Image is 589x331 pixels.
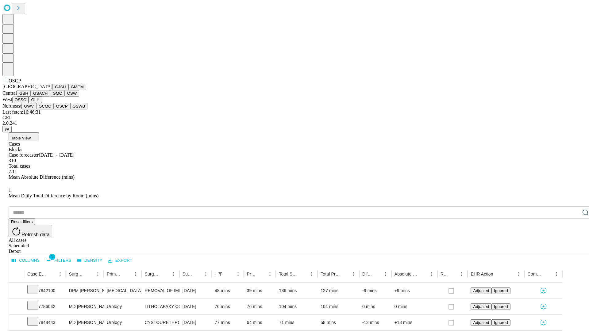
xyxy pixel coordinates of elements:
button: GCMC [36,103,54,109]
button: Adjusted [471,319,491,326]
div: 127 mins [321,283,356,299]
div: Case Epic Id [27,272,47,276]
span: Central [2,90,17,96]
div: 58 mins [321,315,356,330]
button: Menu [427,270,436,278]
button: Menu [457,270,466,278]
button: Menu [169,270,178,278]
button: Menu [381,270,390,278]
span: 310 [9,158,16,163]
div: MD [PERSON_NAME] [PERSON_NAME] Md [69,299,101,314]
button: Sort [494,270,502,278]
button: GSWB [70,103,88,109]
span: @ [5,127,9,131]
div: Resolved in EHR [441,272,448,276]
span: [DATE] - [DATE] [39,152,74,158]
div: Predicted In Room Duration [247,272,257,276]
button: Menu [131,270,140,278]
button: Sort [341,270,349,278]
button: GLH [29,97,42,103]
button: Table View [9,132,39,141]
span: 1 [49,254,55,260]
button: Ignored [491,303,510,310]
div: 71 mins [279,315,314,330]
span: Adjusted [473,320,489,325]
button: Sort [193,270,202,278]
span: Mean Daily Total Difference by Room (mins) [9,193,98,198]
div: 77 mins [215,315,241,330]
button: GSACH [31,90,50,97]
button: GBH [17,90,31,97]
div: Surgeon Name [69,272,84,276]
div: Comments [528,272,543,276]
div: Surgery Name [144,272,160,276]
button: Menu [234,270,242,278]
div: Absolute Difference [395,272,418,276]
div: 7848443 [27,315,63,330]
button: Expand [12,302,21,312]
div: [MEDICAL_DATA] [107,283,138,299]
button: Sort [544,270,552,278]
span: [GEOGRAPHIC_DATA] [2,84,52,89]
div: 39 mins [247,283,273,299]
div: DPM [PERSON_NAME] [69,283,101,299]
button: Menu [202,270,210,278]
button: Menu [552,270,561,278]
div: Total Predicted Duration [321,272,340,276]
button: Sort [47,270,56,278]
button: Refresh data [9,225,52,237]
button: Sort [449,270,457,278]
button: OSCP [54,103,70,109]
div: [DATE] [183,283,209,299]
div: LITHOLAPAXY COMPLICATED [144,299,176,314]
div: +13 mins [395,315,434,330]
span: Northeast [2,103,21,108]
button: OSSC [12,97,29,103]
button: Sort [123,270,131,278]
div: CYSTOURETHROSCOPY [MEDICAL_DATA] WITH [MEDICAL_DATA] AND [MEDICAL_DATA] INSERTION [144,315,176,330]
button: Menu [514,270,523,278]
button: Density [75,256,104,265]
button: Sort [257,270,266,278]
span: OSCP [9,78,21,83]
span: Ignored [494,288,508,293]
div: 0 mins [395,299,434,314]
div: 0 mins [362,299,388,314]
button: Menu [349,270,358,278]
button: Select columns [10,256,41,265]
span: 1 [9,188,11,193]
button: Show filters [216,270,225,278]
span: 7.11 [9,169,17,174]
div: Difference [362,272,372,276]
span: Last fetch: 16:46:31 [2,109,41,115]
button: Adjusted [471,303,491,310]
div: [DATE] [183,315,209,330]
span: Ignored [494,320,508,325]
button: Sort [299,270,307,278]
div: -13 mins [362,315,388,330]
span: Reset filters [11,219,33,224]
button: Sort [161,270,169,278]
button: GJSH [52,84,68,90]
div: +9 mins [395,283,434,299]
div: 48 mins [215,283,241,299]
button: Expand [12,286,21,296]
div: Total Scheduled Duration [279,272,298,276]
button: Menu [307,270,316,278]
button: Sort [419,270,427,278]
span: West [2,97,12,102]
div: 2.0.241 [2,120,587,126]
div: EHR Action [471,272,493,276]
div: GEI [2,115,587,120]
button: @ [2,126,12,132]
button: Ignored [491,319,510,326]
span: Ignored [494,304,508,309]
span: Case forecaster [9,152,39,158]
button: Ignored [491,287,510,294]
div: Primary Service [107,272,122,276]
span: Total cases [9,163,30,169]
div: MD [PERSON_NAME] [PERSON_NAME] Md [69,315,101,330]
div: 7786042 [27,299,63,314]
span: Mean Absolute Difference (mins) [9,174,75,180]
